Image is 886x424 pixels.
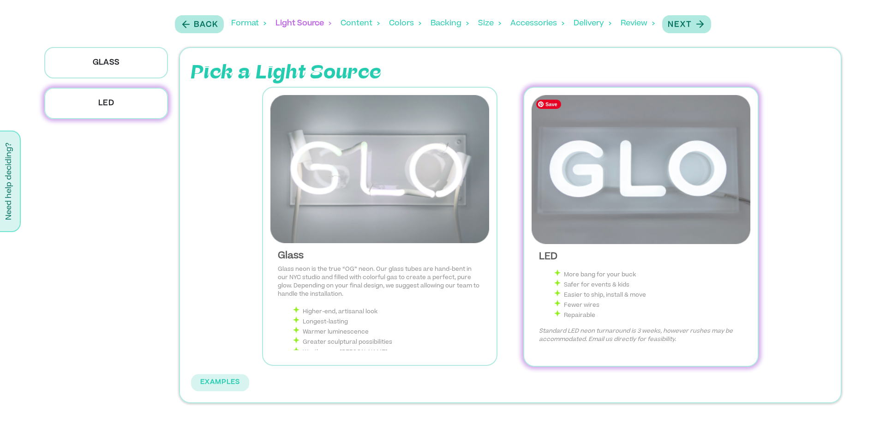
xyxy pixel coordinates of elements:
[278,265,482,299] p: Glass neon is the true “OG” neon. Our glass tubes are hand-bent in our NYC studio and filled with...
[175,15,224,33] button: Back
[293,336,482,346] li: Greater sculptural possibilities
[389,9,421,38] div: Colors
[44,88,168,119] p: LED
[293,326,482,336] li: Warmer luminescence
[554,269,743,279] li: More bang for your buck
[293,316,482,326] li: Longest-lasting
[293,306,482,316] li: Higher-end, artisanal look
[270,95,489,243] img: Glass
[431,9,469,38] div: Backing
[275,9,331,38] div: Light Source
[191,59,505,87] p: Pick a Light Source
[231,9,266,38] div: Format
[840,380,886,424] iframe: Chat Widget
[554,299,743,310] li: Fewer wires
[539,328,733,342] em: Standard LED neon turnaround is 3 weeks, however rushes may be accommodated. Email us directly fo...
[293,346,482,357] li: Worth every [PERSON_NAME]
[536,100,561,109] span: Save
[554,310,743,320] li: Repairable
[532,95,750,244] img: LED
[44,47,168,78] p: Glass
[554,289,743,299] li: Easier to ship, install & move
[539,251,743,263] div: LED
[662,15,711,33] button: Next
[621,9,655,38] div: Review
[191,374,249,391] button: EXAMPLES
[554,279,743,289] li: Safer for events & kids
[668,19,692,30] p: Next
[194,19,218,30] p: Back
[574,9,611,38] div: Delivery
[510,9,564,38] div: Accessories
[478,9,501,38] div: Size
[278,251,482,262] div: Glass
[341,9,380,38] div: Content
